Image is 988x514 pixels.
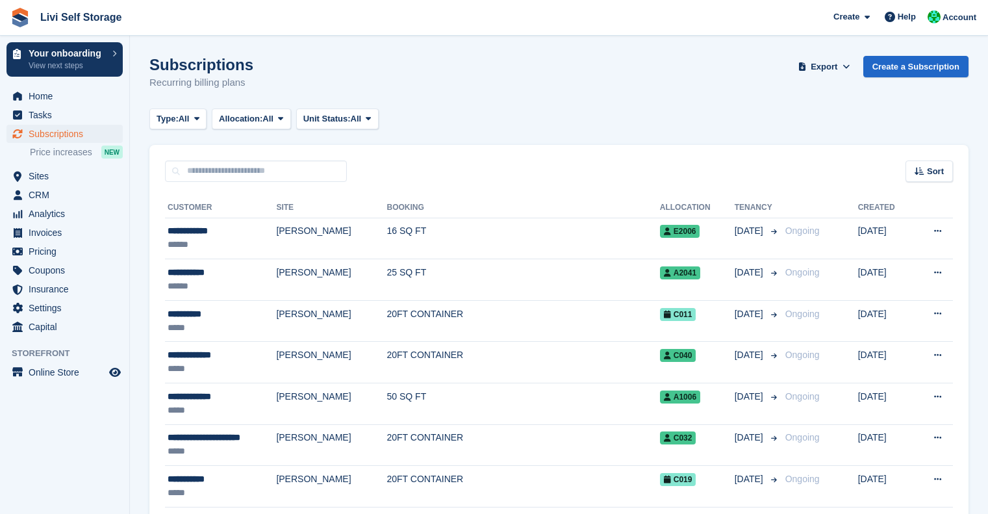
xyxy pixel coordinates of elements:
td: [PERSON_NAME] [276,342,386,383]
span: Ongoing [785,225,820,236]
img: Joe Robertson [928,10,941,23]
span: Ongoing [785,474,820,484]
th: Tenancy [735,198,780,218]
a: menu [6,186,123,204]
p: Recurring billing plans [149,75,253,90]
span: Ongoing [785,391,820,402]
span: Home [29,87,107,105]
td: 25 SQ FT [387,259,660,301]
th: Customer [165,198,276,218]
span: A1006 [660,391,700,404]
td: [DATE] [858,259,913,301]
td: [DATE] [858,383,913,425]
span: Help [898,10,916,23]
a: menu [6,167,123,185]
span: All [351,112,362,125]
a: menu [6,205,123,223]
span: Ongoing [785,267,820,277]
span: Sort [927,165,944,178]
span: Price increases [30,146,92,159]
a: menu [6,224,123,242]
td: [DATE] [858,218,913,259]
a: menu [6,363,123,381]
span: [DATE] [735,472,766,486]
span: Insurance [29,280,107,298]
span: [DATE] [735,390,766,404]
span: Storefront [12,347,129,360]
td: [DATE] [858,466,913,508]
a: Preview store [107,365,123,380]
button: Export [796,56,853,77]
button: Type: All [149,109,207,130]
span: Coupons [29,261,107,279]
span: [DATE] [735,307,766,321]
span: [DATE] [735,266,766,279]
span: Type: [157,112,179,125]
th: Created [858,198,913,218]
a: Livi Self Storage [35,6,127,28]
td: [DATE] [858,424,913,466]
span: [DATE] [735,348,766,362]
span: Create [833,10,859,23]
a: Price increases NEW [30,145,123,159]
span: [DATE] [735,224,766,238]
span: Account [943,11,976,24]
img: stora-icon-8386f47178a22dfd0bd8f6a31ec36ba5ce8667c1dd55bd0f319d3a0aa187defe.svg [10,8,30,27]
th: Booking [387,198,660,218]
span: C040 [660,349,696,362]
a: menu [6,125,123,143]
p: Your onboarding [29,49,106,58]
td: [PERSON_NAME] [276,300,386,342]
span: Allocation: [219,112,262,125]
span: Tasks [29,106,107,124]
span: Online Store [29,363,107,381]
td: [PERSON_NAME] [276,424,386,466]
th: Site [276,198,386,218]
button: Unit Status: All [296,109,379,130]
p: View next steps [29,60,106,71]
td: 20FT CONTAINER [387,342,660,383]
span: C019 [660,473,696,486]
td: [PERSON_NAME] [276,259,386,301]
a: menu [6,299,123,317]
span: A2041 [660,266,700,279]
span: Invoices [29,224,107,242]
td: 20FT CONTAINER [387,300,660,342]
span: Capital [29,318,107,336]
span: CRM [29,186,107,204]
a: menu [6,280,123,298]
td: [PERSON_NAME] [276,383,386,425]
span: Settings [29,299,107,317]
span: Analytics [29,205,107,223]
td: 20FT CONTAINER [387,424,660,466]
span: [DATE] [735,431,766,444]
a: Your onboarding View next steps [6,42,123,77]
th: Allocation [660,198,735,218]
a: menu [6,261,123,279]
td: [PERSON_NAME] [276,466,386,508]
a: menu [6,242,123,261]
a: menu [6,318,123,336]
span: C032 [660,431,696,444]
span: Unit Status: [303,112,351,125]
td: 16 SQ FT [387,218,660,259]
span: Ongoing [785,432,820,443]
span: C011 [660,308,696,321]
a: Create a Subscription [863,56,969,77]
td: [DATE] [858,300,913,342]
a: menu [6,106,123,124]
td: 20FT CONTAINER [387,466,660,508]
span: Export [811,60,837,73]
span: E2006 [660,225,700,238]
button: Allocation: All [212,109,291,130]
span: All [262,112,273,125]
td: 50 SQ FT [387,383,660,425]
div: NEW [101,146,123,159]
span: Sites [29,167,107,185]
a: menu [6,87,123,105]
span: Pricing [29,242,107,261]
td: [DATE] [858,342,913,383]
td: [PERSON_NAME] [276,218,386,259]
h1: Subscriptions [149,56,253,73]
span: Subscriptions [29,125,107,143]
